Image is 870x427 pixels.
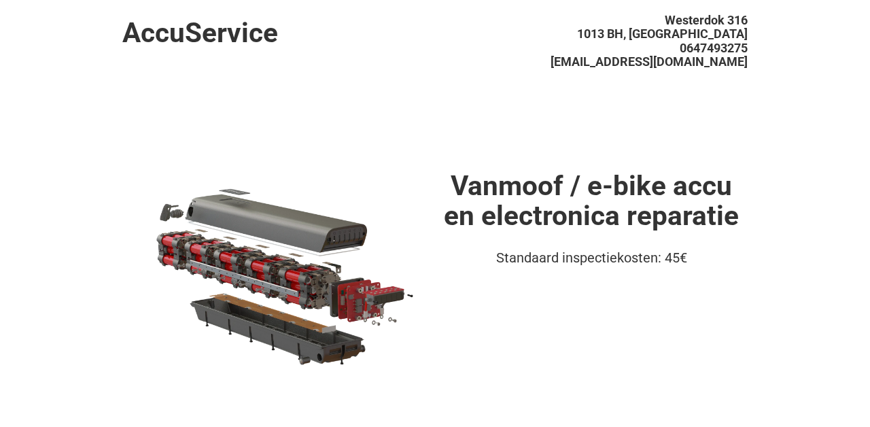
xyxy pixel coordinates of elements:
span: 1013 BH, [GEOGRAPHIC_DATA] [577,27,748,41]
span: Westerdok 316 [665,13,748,27]
h1: AccuService [122,18,435,48]
h1: Vanmoof / e-bike accu en electronica reparatie [435,171,748,231]
span: [EMAIL_ADDRESS][DOMAIN_NAME] [551,54,748,69]
span: Standaard inspectiekosten: 45€ [496,250,687,266]
span: 0647493275 [680,41,748,55]
img: battery.webp [122,171,435,379]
